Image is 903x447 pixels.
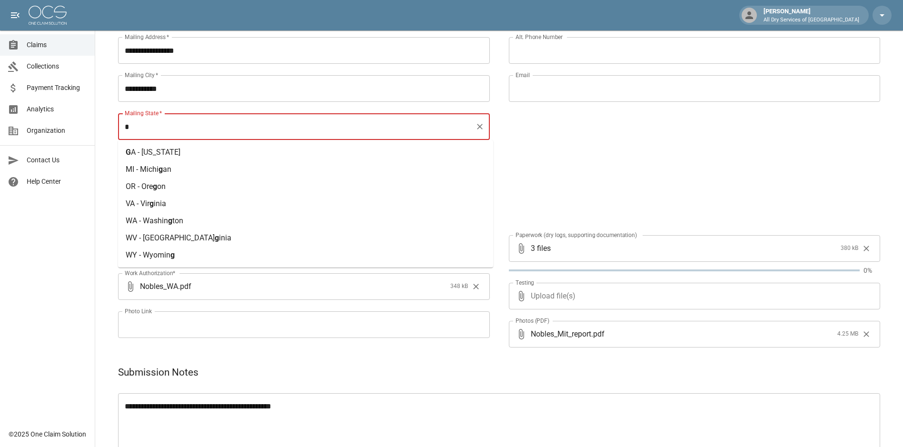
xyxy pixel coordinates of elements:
label: Work Authorization* [125,269,176,277]
label: Mailing Address [125,33,169,41]
label: Photo Link [125,307,152,315]
span: Payment Tracking [27,83,87,93]
span: G [126,148,131,157]
label: Paperwork (dry logs, supporting documentation) [516,231,637,239]
button: Clear [859,241,873,256]
label: Mailing City [125,71,159,79]
label: Testing [516,278,534,287]
span: OR - Ore [126,182,153,191]
span: g [168,216,172,225]
button: Clear [473,120,486,133]
span: WV - [GEOGRAPHIC_DATA] [126,233,215,242]
span: g [215,233,219,242]
span: an [163,165,171,174]
span: . pdf [178,281,191,292]
span: Nobles_Mit_report [531,328,591,339]
span: inia [154,199,166,208]
span: Contact Us [27,155,87,165]
span: Nobles_WA [140,281,178,292]
span: Help Center [27,177,87,187]
div: [PERSON_NAME] [760,7,863,24]
span: Organization [27,126,87,136]
span: MI - Michi [126,165,159,174]
label: Photos (PDF) [516,317,549,325]
span: Claims [27,40,87,50]
label: Email [516,71,530,79]
span: WA - Washin [126,216,168,225]
span: 3 files [531,235,837,262]
span: on [157,182,166,191]
span: g [149,199,154,208]
span: VA - Vir [126,199,149,208]
label: Alt. Phone Number [516,33,563,41]
span: . pdf [591,328,605,339]
div: © 2025 One Claim Solution [9,429,86,439]
img: ocs-logo-white-transparent.png [29,6,67,25]
p: 0% [863,266,880,275]
span: A - [US_STATE] [131,148,180,157]
span: inia [219,233,231,242]
span: Analytics [27,104,87,114]
span: 380 kB [841,244,858,253]
span: Upload file(s) [531,283,855,309]
span: WY - Wyomin [126,250,170,259]
span: g [170,250,175,259]
button: open drawer [6,6,25,25]
span: ton [172,216,183,225]
span: g [159,165,163,174]
span: 4.25 MB [837,329,858,339]
span: 348 kB [450,282,468,291]
label: Mailing State [125,109,162,117]
button: Clear [859,327,873,341]
span: Collections [27,61,87,71]
button: Clear [469,279,483,294]
span: g [153,182,157,191]
p: All Dry Services of [GEOGRAPHIC_DATA] [764,16,859,24]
